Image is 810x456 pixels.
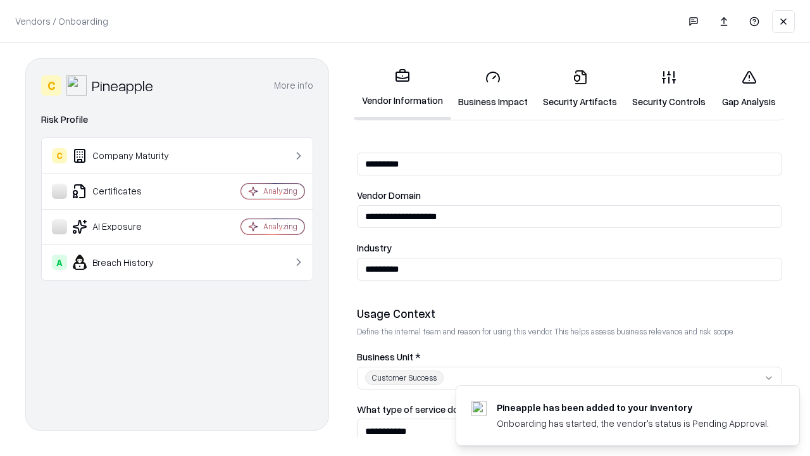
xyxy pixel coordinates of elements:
[497,401,769,414] div: Pineapple has been added to your inventory
[15,15,108,28] p: Vendors / Onboarding
[66,75,87,96] img: Pineapple
[52,255,67,270] div: A
[357,367,782,389] button: Customer Success
[52,148,67,163] div: C
[354,58,451,120] a: Vendor Information
[471,401,487,416] img: pineappleenergy.com
[263,221,297,232] div: Analyzing
[274,74,313,97] button: More info
[263,186,297,196] div: Analyzing
[451,60,535,118] a: Business Impact
[52,255,203,270] div: Breach History
[41,112,313,127] div: Risk Profile
[52,184,203,199] div: Certificates
[497,417,769,430] div: Onboarding has started, the vendor's status is Pending Approval.
[365,370,444,385] div: Customer Success
[357,326,782,337] p: Define the internal team and reason for using this vendor. This helps assess business relevance a...
[713,60,785,118] a: Gap Analysis
[52,219,203,234] div: AI Exposure
[41,75,61,96] div: C
[357,243,782,253] label: Industry
[52,148,203,163] div: Company Maturity
[92,75,153,96] div: Pineapple
[357,306,782,321] div: Usage Context
[357,191,782,200] label: Vendor Domain
[357,352,782,362] label: Business Unit *
[535,60,625,118] a: Security Artifacts
[357,405,782,414] label: What type of service does the vendor provide? *
[625,60,713,118] a: Security Controls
